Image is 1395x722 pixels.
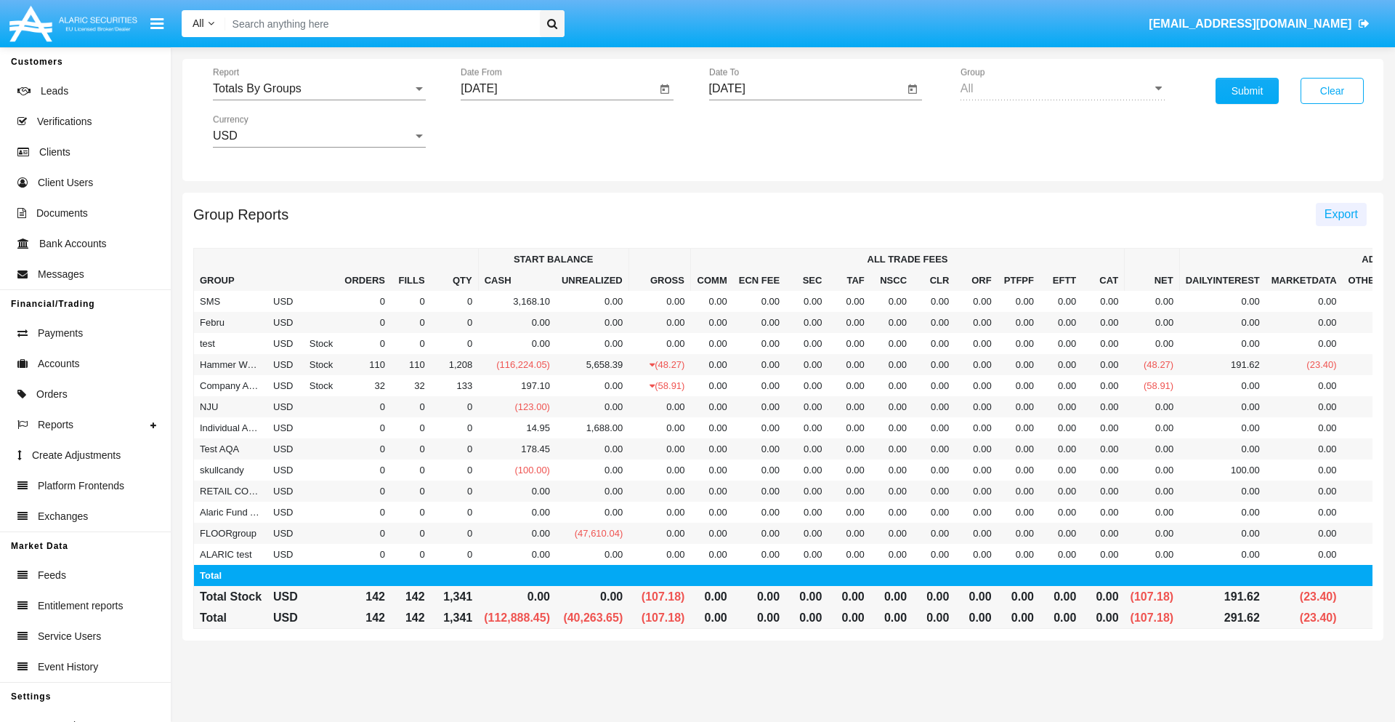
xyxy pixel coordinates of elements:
[904,81,921,98] button: Open calendar
[913,396,955,417] td: 0.00
[1266,312,1343,333] td: 0.00
[193,209,288,220] h5: Group Reports
[1040,270,1082,291] th: EFTT
[1179,375,1266,396] td: 0.00
[194,333,268,354] td: test
[1082,333,1124,354] td: 0.00
[194,396,268,417] td: NJU
[194,438,268,460] td: Test AQA
[1266,333,1343,354] td: 0.00
[194,481,268,502] td: RETAIL COMPANIES
[38,326,83,341] span: Payments
[38,568,66,583] span: Feeds
[391,502,431,523] td: 0
[194,523,268,544] td: FLOORgroup
[39,236,107,252] span: Bank Accounts
[785,333,828,354] td: 0.00
[1266,502,1343,523] td: 0.00
[1082,460,1124,481] td: 0.00
[870,270,913,291] th: NSCC
[785,270,828,291] th: Sec
[339,438,391,460] td: 0
[828,460,870,481] td: 0.00
[478,417,556,438] td: 14.95
[690,460,732,481] td: 0.00
[870,438,913,460] td: 0.00
[267,312,304,333] td: USD
[656,81,674,98] button: Open calendar
[1266,417,1343,438] td: 0.00
[556,502,628,523] td: 0.00
[556,396,628,417] td: 0.00
[913,333,955,354] td: 0.00
[304,375,339,396] td: Stock
[1125,417,1180,438] td: 0.00
[267,523,304,544] td: USD
[194,502,268,523] td: Alaric Fund Accounts
[556,460,628,481] td: 0.00
[955,291,997,312] td: 0.00
[1179,270,1266,291] th: dailyInterest
[267,375,304,396] td: USD
[998,333,1040,354] td: 0.00
[339,502,391,523] td: 0
[870,481,913,502] td: 0.00
[339,396,391,417] td: 0
[913,460,955,481] td: 0.00
[733,333,785,354] td: 0.00
[785,291,828,312] td: 0.00
[478,438,556,460] td: 178.45
[339,523,391,544] td: 0
[478,291,556,312] td: 3,168.10
[267,460,304,481] td: USD
[733,438,785,460] td: 0.00
[733,270,785,291] th: Ecn Fee
[38,175,93,190] span: Client Users
[556,354,628,375] td: 5,658.39
[1179,502,1266,523] td: 0.00
[267,333,304,354] td: USD
[339,417,391,438] td: 0
[955,481,997,502] td: 0.00
[690,291,732,312] td: 0.00
[194,291,268,312] td: SMS
[431,312,479,333] td: 0
[391,523,431,544] td: 0
[913,417,955,438] td: 0.00
[1040,481,1082,502] td: 0.00
[431,333,479,354] td: 0
[1040,354,1082,375] td: 0.00
[628,333,690,354] td: 0.00
[1149,17,1351,30] span: [EMAIL_ADDRESS][DOMAIN_NAME]
[828,481,870,502] td: 0.00
[1316,203,1367,226] button: Export
[870,312,913,333] td: 0.00
[998,291,1040,312] td: 0.00
[1040,417,1082,438] td: 0.00
[828,438,870,460] td: 0.00
[194,460,268,481] td: skullcandy
[870,333,913,354] td: 0.00
[628,312,690,333] td: 0.00
[391,312,431,333] td: 0
[182,16,225,31] a: All
[339,460,391,481] td: 0
[431,460,479,481] td: 0
[690,417,732,438] td: 0.00
[1082,375,1124,396] td: 0.00
[37,114,92,129] span: Verifications
[870,291,913,312] td: 0.00
[213,82,302,95] span: Totals By Groups
[38,509,88,524] span: Exchanges
[32,448,121,463] span: Create Adjustments
[628,502,690,523] td: 0.00
[628,460,690,481] td: 0.00
[628,354,690,375] td: (48.27)
[1082,354,1124,375] td: 0.00
[194,375,268,396] td: Company AQA
[431,481,479,502] td: 0
[1040,396,1082,417] td: 0.00
[1040,502,1082,523] td: 0.00
[478,270,556,291] th: Cash
[339,249,391,292] th: Orders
